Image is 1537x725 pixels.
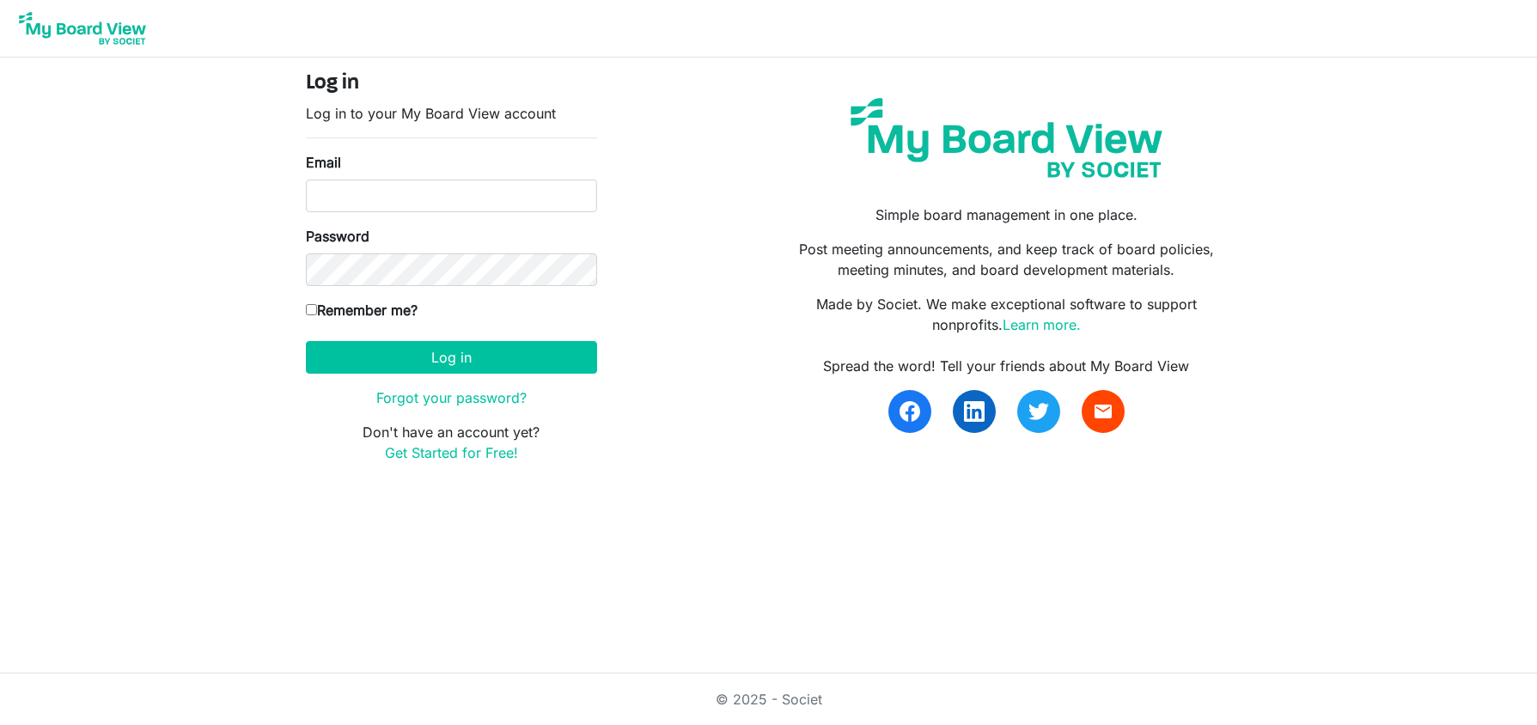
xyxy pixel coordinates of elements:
img: facebook.svg [900,401,920,422]
a: Learn more. [1003,316,1081,333]
label: Email [306,152,341,173]
p: Don't have an account yet? [306,422,597,463]
p: Post meeting announcements, and keep track of board policies, meeting minutes, and board developm... [781,239,1231,280]
img: My Board View Logo [14,7,151,50]
img: twitter.svg [1028,401,1049,422]
a: email [1082,390,1125,433]
button: Log in [306,341,597,374]
label: Remember me? [306,300,418,320]
div: Spread the word! Tell your friends about My Board View [781,356,1231,376]
p: Simple board management in one place. [781,204,1231,225]
label: Password [306,226,369,247]
p: Log in to your My Board View account [306,103,597,124]
input: Remember me? [306,304,317,315]
span: email [1093,401,1113,422]
h4: Log in [306,71,597,96]
a: © 2025 - Societ [716,691,822,708]
img: my-board-view-societ.svg [838,85,1175,191]
img: linkedin.svg [964,401,985,422]
a: Forgot your password? [376,389,527,406]
a: Get Started for Free! [385,444,518,461]
p: Made by Societ. We make exceptional software to support nonprofits. [781,294,1231,335]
